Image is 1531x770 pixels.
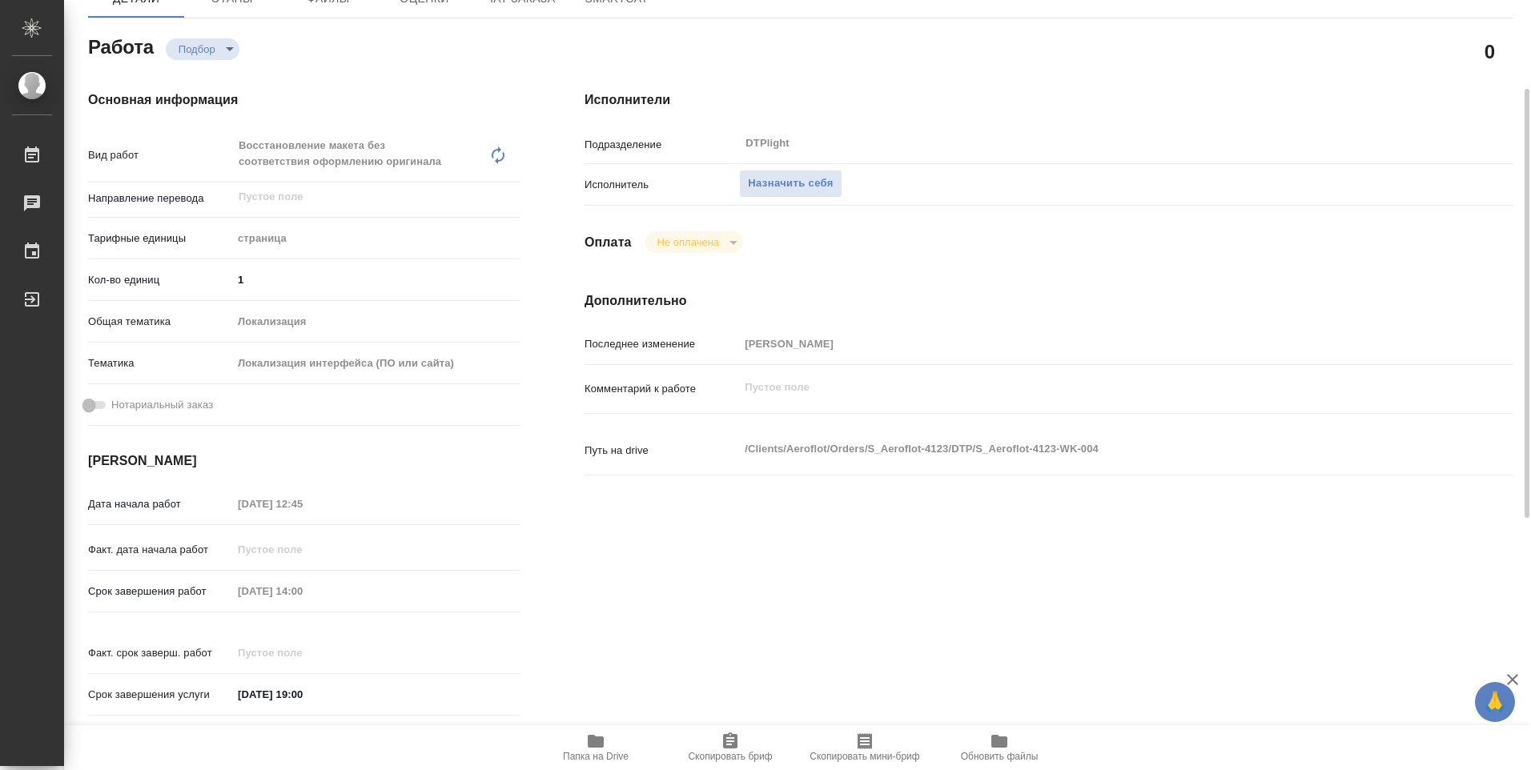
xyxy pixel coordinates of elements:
[563,751,629,762] span: Папка на Drive
[174,42,220,56] button: Подбор
[232,538,372,561] input: Пустое поле
[1485,38,1495,65] h2: 0
[798,725,932,770] button: Скопировать мини-бриф
[88,584,232,600] p: Срок завершения работ
[585,443,739,459] p: Путь на drive
[932,725,1067,770] button: Обновить файлы
[88,314,232,330] p: Общая тематика
[1475,682,1515,722] button: 🙏
[810,751,919,762] span: Скопировать мини-бриф
[688,751,772,762] span: Скопировать бриф
[237,187,483,207] input: Пустое поле
[88,687,232,703] p: Срок завершения услуги
[653,235,724,249] button: Не оплачена
[663,725,798,770] button: Скопировать бриф
[232,641,372,664] input: Пустое поле
[88,147,232,163] p: Вид работ
[88,542,232,558] p: Факт. дата начала работ
[739,435,1436,463] textarea: /Clients/Aeroflot/Orders/S_Aeroflot-4123/DTP/S_Aeroflot-4123-WK-004
[232,492,372,515] input: Пустое поле
[585,233,632,252] h4: Оплата
[166,38,239,60] div: Подбор
[739,332,1436,355] input: Пустое поле
[111,397,213,413] span: Нотариальный заказ
[1481,685,1509,719] span: 🙏
[585,137,739,153] p: Подразделение
[232,350,520,377] div: Локализация интерфейса (ПО или сайта)
[748,174,833,193] span: Назначить себя
[232,225,520,252] div: страница
[528,725,663,770] button: Папка на Drive
[232,683,372,706] input: ✎ Введи что-нибудь
[88,272,232,288] p: Кол-во единиц
[645,231,743,253] div: Подбор
[585,90,1513,110] h4: Исполнители
[585,336,739,352] p: Последнее изменение
[232,308,520,335] div: Локализация
[585,381,739,397] p: Комментарий к работе
[585,291,1513,311] h4: Дополнительно
[88,645,232,661] p: Факт. срок заверш. работ
[232,268,520,291] input: ✎ Введи что-нибудь
[739,170,842,198] button: Назначить себя
[88,451,520,471] h4: [PERSON_NAME]
[88,355,232,371] p: Тематика
[88,31,154,60] h2: Работа
[88,231,232,247] p: Тарифные единицы
[585,177,739,193] p: Исполнитель
[88,496,232,512] p: Дата начала работ
[88,190,232,207] p: Направление перевода
[88,90,520,110] h4: Основная информация
[961,751,1039,762] span: Обновить файлы
[232,580,372,603] input: Пустое поле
